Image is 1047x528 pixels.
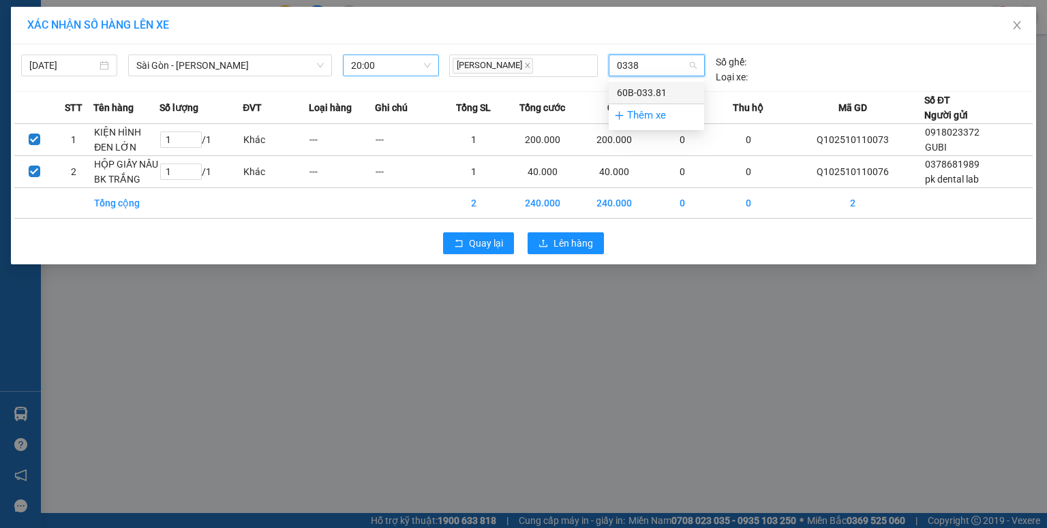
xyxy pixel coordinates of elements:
[607,100,620,115] span: CR
[27,18,169,31] span: XÁC NHẬN SỐ HÀNG LÊN XE
[925,174,979,185] span: pk dental lab
[716,188,782,219] td: 0
[553,236,593,251] span: Lên hàng
[93,124,160,156] td: KIỆN HÌNH ĐEN LỚN
[650,156,716,188] td: 0
[924,93,968,123] div: Số ĐT Người gửi
[160,124,243,156] td: / 1
[578,156,650,188] td: 40.000
[578,188,650,219] td: 240.000
[160,100,198,115] span: Số lượng
[519,100,565,115] span: Tổng cước
[309,124,375,156] td: ---
[609,104,704,127] div: Thêm xe
[441,124,507,156] td: 1
[507,156,579,188] td: 40.000
[309,100,352,115] span: Loại hàng
[838,100,867,115] span: Mã GD
[925,127,980,138] span: 0918023372
[243,156,309,188] td: Khác
[469,236,503,251] span: Quay lại
[782,188,924,219] td: 2
[443,232,514,254] button: rollbackQuay lại
[29,58,97,73] input: 11/10/2025
[998,7,1036,45] button: Close
[316,61,324,69] span: down
[375,124,441,156] td: ---
[243,100,262,115] span: ĐVT
[441,188,507,219] td: 2
[1012,20,1022,31] span: close
[453,58,533,74] span: [PERSON_NAME]
[614,110,624,121] span: plus
[617,85,696,100] div: 60B-033.81
[716,55,746,69] span: Số ghế:
[375,156,441,188] td: ---
[454,238,464,249] span: rollback
[782,156,924,188] td: Q102510110076
[351,55,431,76] span: 20:00
[507,188,579,219] td: 240.000
[538,238,548,249] span: upload
[93,188,160,219] td: Tổng cộng
[733,100,763,115] span: Thu hộ
[507,124,579,156] td: 200.000
[65,100,82,115] span: STT
[925,142,947,153] span: GUBI
[160,156,243,188] td: / 1
[716,156,782,188] td: 0
[309,156,375,188] td: ---
[782,124,924,156] td: Q102510110073
[650,188,716,219] td: 0
[524,62,531,69] span: close
[925,159,980,170] span: 0378681989
[716,124,782,156] td: 0
[54,156,93,188] td: 2
[93,100,134,115] span: Tên hàng
[243,124,309,156] td: Khác
[650,124,716,156] td: 0
[456,100,491,115] span: Tổng SL
[578,124,650,156] td: 200.000
[375,100,408,115] span: Ghi chú
[93,156,160,188] td: HỘP GIẤY NÂU BK TRẮNG
[136,55,324,76] span: Sài Gòn - Phương Lâm
[609,82,704,104] div: 60B-033.81
[54,124,93,156] td: 1
[716,69,748,84] span: Loại xe:
[441,156,507,188] td: 1
[528,232,604,254] button: uploadLên hàng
